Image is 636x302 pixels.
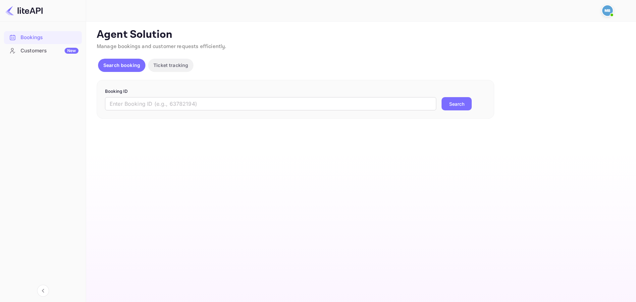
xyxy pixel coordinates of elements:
div: Bookings [21,34,79,41]
div: Customers [21,47,79,55]
button: Search [442,97,472,110]
div: New [65,48,79,54]
p: Agent Solution [97,28,624,41]
a: Bookings [4,31,82,43]
p: Ticket tracking [153,62,188,69]
img: Mohcine Belkhir [602,5,613,16]
a: CustomersNew [4,44,82,57]
div: Bookings [4,31,82,44]
p: Booking ID [105,88,486,95]
img: LiteAPI logo [5,5,43,16]
input: Enter Booking ID (e.g., 63782194) [105,97,436,110]
p: Search booking [103,62,140,69]
button: Collapse navigation [37,285,49,297]
span: Manage bookings and customer requests efficiently. [97,43,227,50]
